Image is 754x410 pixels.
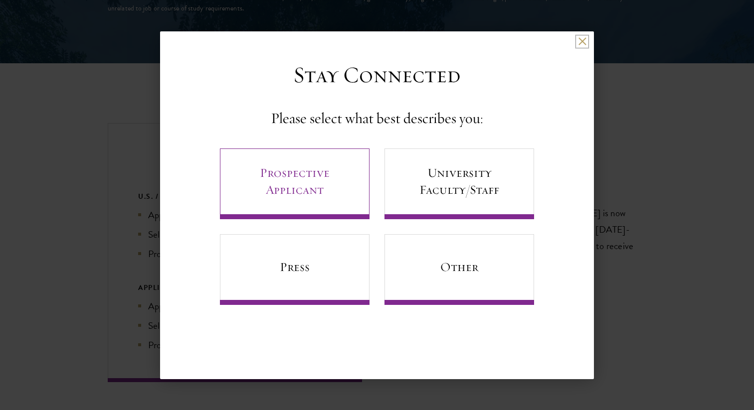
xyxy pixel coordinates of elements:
[271,109,483,129] h4: Please select what best describes you:
[293,61,461,89] h3: Stay Connected
[220,234,370,305] a: Press
[220,148,370,219] a: Prospective Applicant
[384,234,534,305] a: Other
[384,148,534,219] a: University Faculty/Staff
